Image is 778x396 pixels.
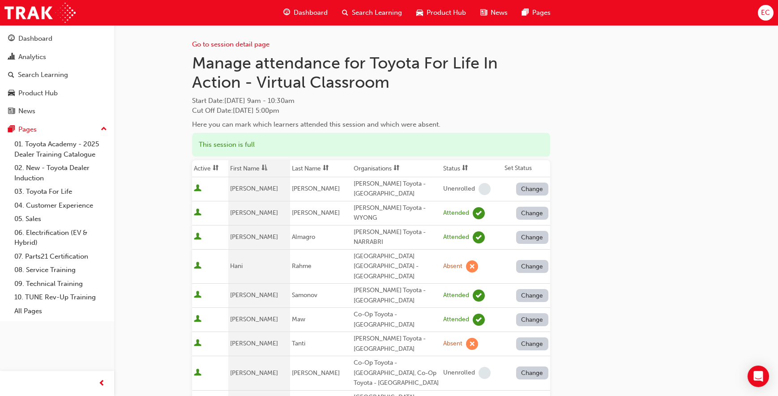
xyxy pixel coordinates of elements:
[292,209,340,217] span: [PERSON_NAME]
[11,277,111,291] a: 09. Technical Training
[292,369,340,377] span: [PERSON_NAME]
[335,4,409,22] a: search-iconSearch Learning
[283,7,290,18] span: guage-icon
[192,133,550,157] div: This session is full
[473,314,485,326] span: learningRecordVerb_ATTEND-icon
[194,339,201,348] span: User is active
[294,8,328,18] span: Dashboard
[194,315,201,324] span: User is active
[18,106,35,116] div: News
[473,207,485,219] span: learningRecordVerb_ATTEND-icon
[427,8,466,18] span: Product Hub
[354,334,440,354] div: [PERSON_NAME] Toyota - [GEOGRAPHIC_DATA]
[98,378,105,389] span: prev-icon
[4,29,111,121] button: DashboardAnalyticsSearch LearningProduct HubNews
[323,165,329,172] span: sorting-icon
[101,123,107,135] span: up-icon
[479,183,491,195] span: learningRecordVerb_NONE-icon
[224,97,295,105] span: [DATE] 9am - 10:30am
[516,207,548,220] button: Change
[443,233,469,242] div: Attended
[443,291,469,300] div: Attended
[4,49,111,65] a: Analytics
[194,209,201,217] span: User is active
[491,8,508,18] span: News
[479,367,491,379] span: learningRecordVerb_NONE-icon
[4,103,111,119] a: News
[292,291,317,299] span: Samonov
[393,165,400,172] span: sorting-icon
[230,340,278,347] span: [PERSON_NAME]
[342,7,348,18] span: search-icon
[194,184,201,193] span: User is active
[292,185,340,192] span: [PERSON_NAME]
[192,40,269,48] a: Go to session detail page
[230,185,278,192] span: [PERSON_NAME]
[230,369,278,377] span: [PERSON_NAME]
[354,251,440,282] div: [GEOGRAPHIC_DATA] [GEOGRAPHIC_DATA] - [GEOGRAPHIC_DATA]
[443,369,475,377] div: Unenrolled
[18,34,52,44] div: Dashboard
[516,289,548,302] button: Change
[292,233,315,241] span: Almagro
[8,126,15,134] span: pages-icon
[230,315,278,323] span: [PERSON_NAME]
[192,96,550,106] span: Start Date :
[11,199,111,213] a: 04. Customer Experience
[11,290,111,304] a: 10. TUNE Rev-Up Training
[354,310,440,330] div: Co-Op Toyota - [GEOGRAPHIC_DATA]
[11,263,111,277] a: 08. Service Training
[213,165,219,172] span: sorting-icon
[11,250,111,264] a: 07. Parts21 Certification
[290,160,352,177] th: Toggle SortBy
[473,4,515,22] a: news-iconNews
[230,262,243,270] span: Hani
[192,53,550,92] h1: Manage attendance for Toyota For Life In Action - Virtual Classroom
[354,227,440,247] div: [PERSON_NAME] Toyota - NARRABRI
[532,8,551,18] span: Pages
[228,160,290,177] th: Toggle SortBy
[443,262,462,271] div: Absent
[352,8,402,18] span: Search Learning
[443,340,462,348] div: Absent
[354,285,440,306] div: [PERSON_NAME] Toyota - [GEOGRAPHIC_DATA]
[11,304,111,318] a: All Pages
[194,233,201,242] span: User is active
[230,233,278,241] span: [PERSON_NAME]
[4,3,76,23] img: Trak
[192,119,550,130] div: Here you can mark which learners attended this session and which were absent.
[466,260,478,273] span: learningRecordVerb_ABSENT-icon
[292,340,305,347] span: Tanti
[11,226,111,250] a: 06. Electrification (EV & Hybrid)
[443,185,475,193] div: Unenrolled
[192,160,229,177] th: Toggle SortBy
[441,160,503,177] th: Toggle SortBy
[480,7,487,18] span: news-icon
[516,313,548,326] button: Change
[443,315,469,324] div: Attended
[4,121,111,138] button: Pages
[473,231,485,243] span: learningRecordVerb_ATTEND-icon
[416,7,423,18] span: car-icon
[354,179,440,199] div: [PERSON_NAME] Toyota - [GEOGRAPHIC_DATA]
[516,231,548,244] button: Change
[462,165,468,172] span: sorting-icon
[4,85,111,102] a: Product Hub
[352,160,441,177] th: Toggle SortBy
[516,337,548,350] button: Change
[516,260,548,273] button: Change
[8,53,15,61] span: chart-icon
[748,366,769,387] div: Open Intercom Messenger
[11,137,111,161] a: 01. Toyota Academy - 2025 Dealer Training Catalogue
[194,369,201,378] span: User is active
[194,291,201,300] span: User is active
[516,183,548,196] button: Change
[18,88,58,98] div: Product Hub
[230,209,278,217] span: [PERSON_NAME]
[466,338,478,350] span: learningRecordVerb_ABSENT-icon
[761,8,770,18] span: EC
[18,124,37,135] div: Pages
[354,358,440,388] div: Co-Op Toyota - [GEOGRAPHIC_DATA], Co-Op Toyota - [GEOGRAPHIC_DATA]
